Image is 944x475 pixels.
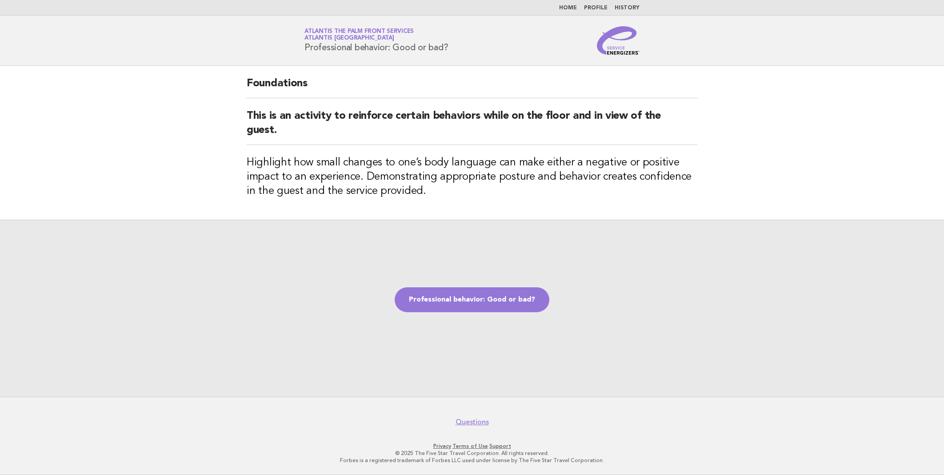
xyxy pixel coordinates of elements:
span: Atlantis [GEOGRAPHIC_DATA] [304,36,394,41]
img: Service Energizers [597,26,640,55]
a: Home [559,5,577,11]
h3: Highlight how small changes to one’s body language can make either a negative or positive impact ... [247,156,697,198]
a: Professional behavior: Good or bad? [395,287,549,312]
h1: Professional behavior: Good or bad? [304,29,448,52]
a: History [615,5,640,11]
a: Support [489,443,511,449]
p: © 2025 The Five Star Travel Corporation. All rights reserved. [200,450,744,457]
h2: This is an activity to reinforce certain behaviors while on the floor and in view of the guest. [247,109,697,145]
h2: Foundations [247,76,697,98]
a: Terms of Use [452,443,488,449]
p: · · [200,443,744,450]
p: Forbes is a registered trademark of Forbes LLC used under license by The Five Star Travel Corpora... [200,457,744,464]
a: Questions [456,418,489,427]
a: Atlantis The Palm Front ServicesAtlantis [GEOGRAPHIC_DATA] [304,28,414,41]
a: Profile [584,5,608,11]
a: Privacy [433,443,451,449]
